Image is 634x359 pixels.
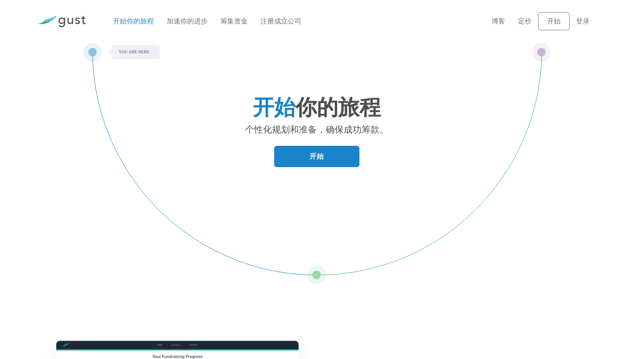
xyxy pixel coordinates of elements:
a: 登录 [576,17,590,25]
font: 开始 [310,152,324,161]
a: 筹集资金 [220,17,248,25]
a: 开始 [274,146,359,167]
a: 开始你的旅程 [113,17,154,25]
a: 开始 [538,12,570,30]
img: 阵风标志 [38,16,86,27]
font: 开始 [547,17,561,25]
a: 注册成立公司 [261,17,301,25]
font: 你的旅程 [295,96,381,121]
a: 加速你的进步 [167,17,208,25]
font: 开始 [253,96,295,121]
font: 个性化规划和准备，确保成功筹款。 [245,124,388,135]
a: 博客 [492,17,505,25]
a: 定价 [518,17,532,25]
